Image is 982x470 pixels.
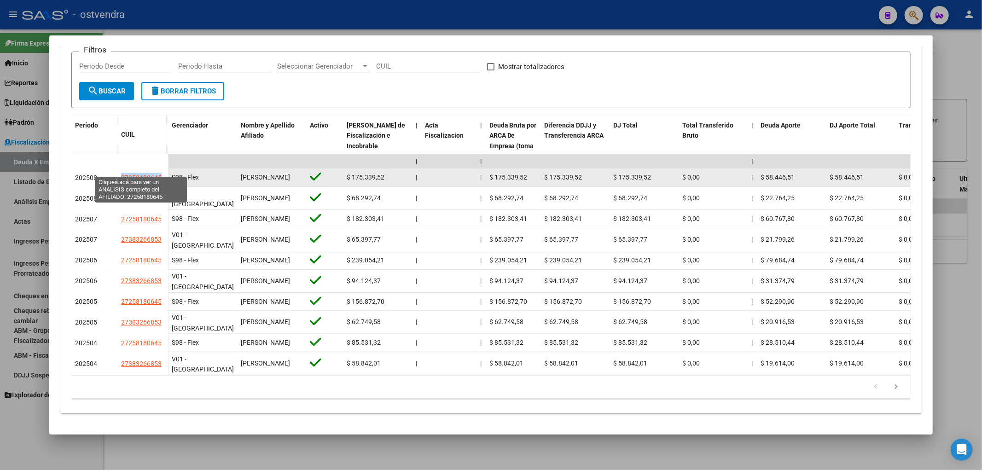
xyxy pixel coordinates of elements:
datatable-header-cell: | [412,116,421,177]
span: $ 19.614,00 [830,360,864,367]
span: $ 0,00 [899,194,917,202]
span: $ 0,00 [899,256,917,264]
span: | [416,298,417,305]
span: $ 65.397,77 [614,236,648,243]
span: 27258180645 [121,339,162,347]
span: $ 0,00 [899,339,917,346]
span: $ 20.916,53 [830,318,864,325]
span: | [752,339,753,346]
span: [PERSON_NAME] [241,215,290,222]
span: $ 175.339,52 [545,174,582,181]
span: [PERSON_NAME] [241,256,290,264]
span: | [480,215,482,222]
span: $ 175.339,52 [347,174,384,181]
span: 202506 [75,277,97,284]
span: [PERSON_NAME] [241,360,290,367]
span: $ 0,00 [683,236,700,243]
datatable-header-cell: CUIL [117,125,168,145]
span: Buscar [87,87,126,95]
span: S98 - Flex [172,298,199,305]
span: | [480,339,482,346]
span: DJ Total [614,122,638,129]
span: 202504 [75,360,97,367]
datatable-header-cell: Deuda Bruta por ARCA De Empresa (toma en cuenta todos los afiliados) [486,116,541,177]
span: 27258180645 [121,298,162,305]
span: $ 0,00 [899,215,917,222]
span: | [752,236,753,243]
span: Activo [310,122,328,129]
span: $ 31.374,79 [761,277,795,284]
span: $ 239.054,21 [614,256,651,264]
span: $ 175.339,52 [614,174,651,181]
span: V01 - [GEOGRAPHIC_DATA] [172,231,234,249]
span: [PERSON_NAME] [241,339,290,346]
span: | [416,157,418,165]
span: V01 - [GEOGRAPHIC_DATA] [172,314,234,332]
span: [PERSON_NAME] [241,174,290,181]
span: S98 - Flex [172,174,199,181]
span: $ 60.767,80 [761,215,795,222]
span: $ 52.290,90 [761,298,795,305]
span: 202507 [75,215,97,223]
span: | [752,174,753,181]
span: $ 58.842,01 [489,360,523,367]
span: $ 21.799,26 [830,236,864,243]
span: S98 - Flex [172,256,199,264]
span: 27383266853 [121,195,162,202]
span: $ 94.124,37 [545,277,579,284]
span: 202505 [75,298,97,305]
span: $ 58.842,01 [347,360,381,367]
span: $ 156.872,70 [614,298,651,305]
span: | [416,360,417,367]
span: $ 0,00 [899,236,917,243]
span: $ 156.872,70 [489,298,527,305]
span: [PERSON_NAME] [241,277,290,284]
span: $ 62.749,58 [489,318,523,325]
span: 27383266853 [121,319,162,326]
datatable-header-cell: | [476,116,486,177]
span: | [480,122,482,129]
span: $ 58.842,01 [614,360,648,367]
span: S98 - Flex [172,339,199,346]
mat-icon: search [87,85,99,96]
span: $ 65.397,77 [489,236,523,243]
datatable-header-cell: Diferencia DDJJ y Transferencia ARCA [541,116,610,177]
span: $ 68.292,74 [614,194,648,202]
span: CUIL [121,131,135,138]
span: | [416,215,417,222]
span: | [480,360,482,367]
span: $ 68.292,74 [347,194,381,202]
span: Transferido Aporte [899,122,955,129]
datatable-header-cell: Gerenciador [168,116,237,177]
div: Open Intercom Messenger [951,439,973,461]
span: $ 68.292,74 [489,194,523,202]
datatable-header-cell: Transferido Aporte [895,116,965,177]
span: V01 - [GEOGRAPHIC_DATA] [172,273,234,290]
span: $ 0,00 [683,339,700,346]
span: $ 60.767,80 [830,215,864,222]
span: 202505 [75,319,97,326]
span: | [480,298,482,305]
span: $ 94.124,37 [347,277,381,284]
span: $ 182.303,41 [614,215,651,222]
datatable-header-cell: | [748,116,757,177]
span: $ 0,00 [683,360,700,367]
span: | [416,122,418,129]
span: | [480,318,482,325]
span: 202506 [75,256,97,264]
span: | [480,194,482,202]
h3: Filtros [79,45,111,55]
span: Seleccionar Gerenciador [277,62,361,70]
span: | [752,318,753,325]
span: $ 0,00 [899,174,917,181]
datatable-header-cell: Total Transferido Bruto [679,116,748,177]
span: $ 85.531,32 [347,339,381,346]
span: | [480,277,482,284]
span: $ 58.842,01 [545,360,579,367]
span: $ 0,00 [899,298,917,305]
span: Nombre y Apellido Afiliado [241,122,295,139]
span: $ 0,00 [683,215,700,222]
span: $ 21.799,26 [761,236,795,243]
span: $ 58.446,51 [761,174,795,181]
span: $ 85.531,32 [614,339,648,346]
